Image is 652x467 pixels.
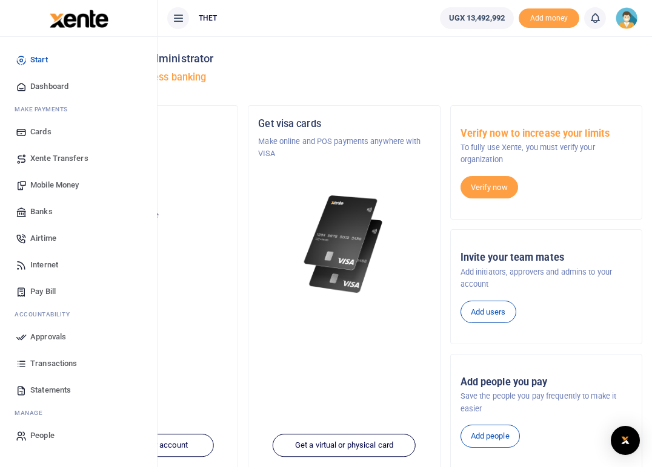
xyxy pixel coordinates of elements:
[461,128,632,140] h5: Verify now to increase your limits
[10,377,147,403] a: Statements
[258,118,430,130] h5: Get visa cards
[30,179,79,191] span: Mobile Money
[21,106,68,113] span: ake Payments
[46,71,642,83] h5: Welcome to better business banking
[10,324,147,350] a: Approvals
[10,350,147,377] a: Transactions
[616,7,637,29] img: profile-user
[519,8,579,28] li: Toup your wallet
[30,232,56,244] span: Airtime
[461,390,632,415] p: Save the people you pay frequently to make it easier
[301,189,387,299] img: xente-_physical_cards.png
[30,259,58,271] span: Internet
[10,252,147,278] a: Internet
[30,384,71,396] span: Statements
[30,152,88,165] span: Xente Transfers
[435,7,519,29] li: Wallet ballance
[519,13,579,22] a: Add money
[10,225,147,252] a: Airtime
[30,126,52,138] span: Cards
[461,142,632,166] p: To fully use Xente, you must verify your organization
[10,119,147,145] a: Cards
[30,80,68,93] span: Dashboard
[24,311,70,318] span: countability
[30,206,53,218] span: Banks
[46,52,642,65] h4: Hello Administrator Administrator
[461,252,632,264] h5: Invite your team mates
[449,12,505,24] span: UGX 13,492,992
[30,358,77,370] span: Transactions
[10,305,147,324] li: Ac
[10,403,147,422] li: M
[461,176,518,199] a: Verify now
[10,278,147,305] a: Pay Bill
[30,286,56,298] span: Pay Bill
[194,13,222,24] span: THET
[519,8,579,28] span: Add money
[611,426,640,455] div: Open Intercom Messenger
[30,54,48,66] span: Start
[10,422,147,449] a: People
[10,73,147,100] a: Dashboard
[21,410,43,416] span: anage
[461,425,520,448] a: Add people
[48,13,108,22] a: logo-small logo-large logo-large
[50,10,108,28] img: logo-large
[461,376,632,388] h5: Add people you pay
[10,145,147,172] a: Xente Transfers
[616,7,642,29] a: profile-user
[10,47,147,73] a: Start
[440,7,514,29] a: UGX 13,492,992
[10,198,147,225] a: Banks
[30,429,55,442] span: People
[10,100,147,119] li: M
[461,301,516,324] a: Add users
[258,136,430,160] p: Make online and POS payments anywhere with VISA
[461,266,632,291] p: Add initiators, approvers and admins to your account
[30,331,66,343] span: Approvals
[10,172,147,198] a: Mobile Money
[273,434,416,457] a: Get a virtual or physical card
